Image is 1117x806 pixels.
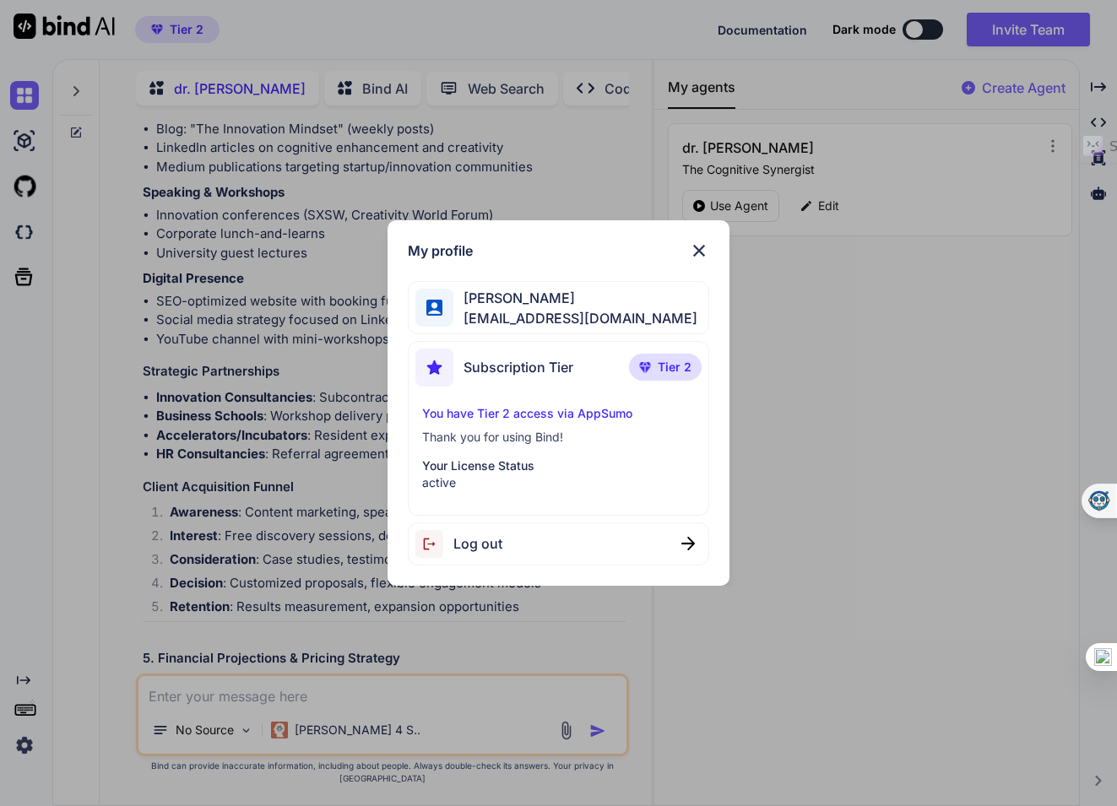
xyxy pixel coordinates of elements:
img: close [689,241,709,261]
h1: My profile [408,241,473,261]
span: Subscription Tier [464,357,573,377]
p: active [422,474,694,491]
span: [EMAIL_ADDRESS][DOMAIN_NAME] [453,308,697,328]
p: You have Tier 2 access via AppSumo [422,405,694,422]
span: [PERSON_NAME] [453,288,697,308]
span: Log out [453,533,502,554]
span: Tier 2 [658,359,691,376]
img: profile [426,300,442,316]
img: logout [415,530,453,558]
img: premium [639,362,651,372]
p: Thank you for using Bind! [422,429,694,446]
img: one_i.png [1094,648,1112,666]
img: subscription [415,349,453,387]
img: close [681,537,695,550]
p: Your License Status [422,457,694,474]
